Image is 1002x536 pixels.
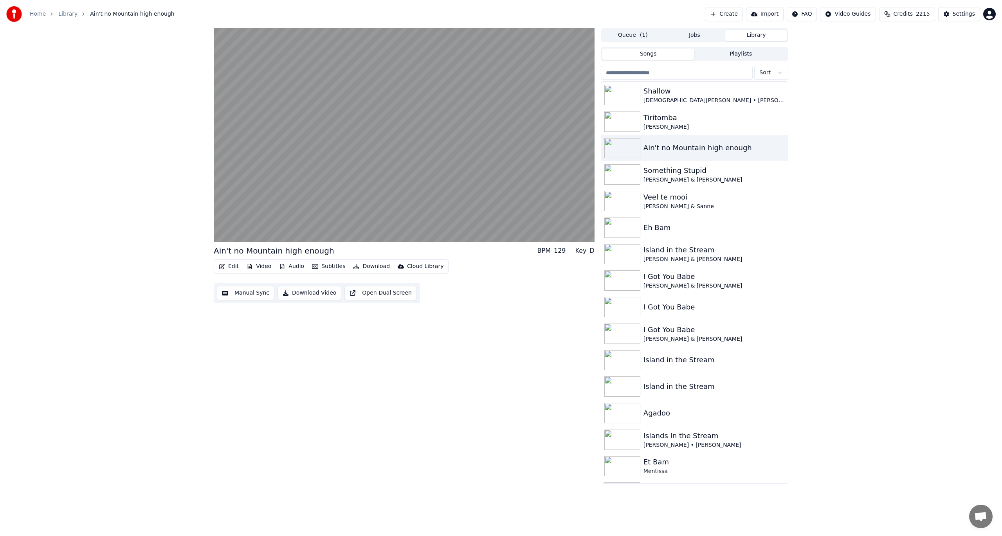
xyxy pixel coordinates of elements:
[694,49,787,60] button: Playlists
[590,246,595,255] div: D
[575,246,587,255] div: Key
[643,468,785,475] div: Mentissa
[938,7,980,21] button: Settings
[344,286,417,300] button: Open Dual Screen
[643,192,785,203] div: Veel te mooi
[643,408,785,419] div: Agadoo
[643,282,785,290] div: [PERSON_NAME] & [PERSON_NAME]
[664,30,726,41] button: Jobs
[643,97,785,104] div: [DEMOGRAPHIC_DATA][PERSON_NAME] • [PERSON_NAME]
[969,505,993,528] div: Open chat
[243,261,274,272] button: Video
[217,286,274,300] button: Manual Sync
[643,112,785,123] div: Tiritomba
[278,286,341,300] button: Download Video
[879,7,935,21] button: Credits2215
[58,10,77,18] a: Library
[643,457,785,468] div: Et Bam
[602,49,695,60] button: Songs
[30,10,175,18] nav: breadcrumb
[602,30,664,41] button: Queue
[643,302,785,313] div: I Got You Babe
[643,271,785,282] div: I Got You Babe
[643,176,785,184] div: [PERSON_NAME] & [PERSON_NAME]
[407,263,443,270] div: Cloud Library
[787,7,817,21] button: FAQ
[759,69,771,77] span: Sort
[214,245,334,256] div: Ain't no Mountain high enough
[725,30,787,41] button: Library
[643,123,785,131] div: [PERSON_NAME]
[643,255,785,263] div: [PERSON_NAME] & [PERSON_NAME]
[643,203,785,210] div: [PERSON_NAME] & Sanne
[953,10,975,18] div: Settings
[643,381,785,392] div: Island in the Stream
[216,261,242,272] button: Edit
[916,10,930,18] span: 2215
[643,354,785,365] div: Island in the Stream
[276,261,307,272] button: Audio
[350,261,393,272] button: Download
[643,245,785,255] div: Island in the Stream
[643,165,785,176] div: Something Stupid
[6,6,22,22] img: youka
[820,7,876,21] button: Video Guides
[643,86,785,97] div: Shallow
[643,335,785,343] div: [PERSON_NAME] & [PERSON_NAME]
[537,246,551,255] div: BPM
[554,246,566,255] div: 129
[30,10,46,18] a: Home
[894,10,913,18] span: Credits
[746,7,784,21] button: Import
[705,7,743,21] button: Create
[643,430,785,441] div: Islands In the Stream
[640,31,648,39] span: ( 1 )
[643,222,785,233] div: Eh Bam
[643,441,785,449] div: [PERSON_NAME] • [PERSON_NAME]
[90,10,174,18] span: Ain't no Mountain high enough
[643,324,785,335] div: I Got You Babe
[309,261,348,272] button: Subtitles
[643,142,785,153] div: Ain't no Mountain high enough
